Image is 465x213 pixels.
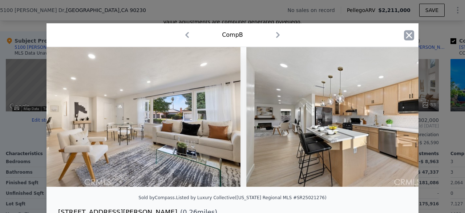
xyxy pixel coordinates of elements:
img: Property Img [31,47,240,187]
div: Listed by Luxury Collective ([US_STATE] Regional MLS #SR25021276) [176,195,327,200]
div: Comp B [222,31,243,39]
img: Property Img [246,47,456,187]
div: Sold by Compass . [138,195,176,200]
